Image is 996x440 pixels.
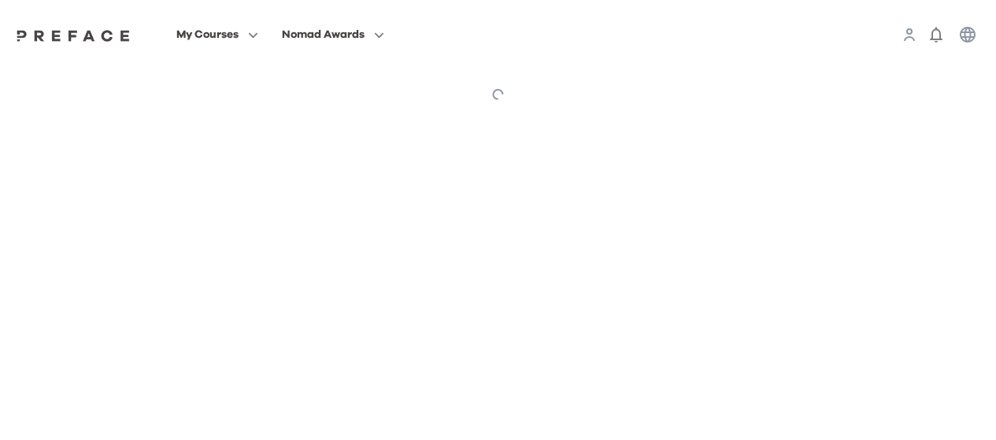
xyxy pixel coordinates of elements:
[282,25,365,44] span: Nomad Awards
[176,25,239,44] span: My Courses
[277,24,389,45] button: Nomad Awards
[172,24,263,45] button: My Courses
[13,29,134,42] img: Preface Logo
[13,28,134,41] a: Preface Logo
